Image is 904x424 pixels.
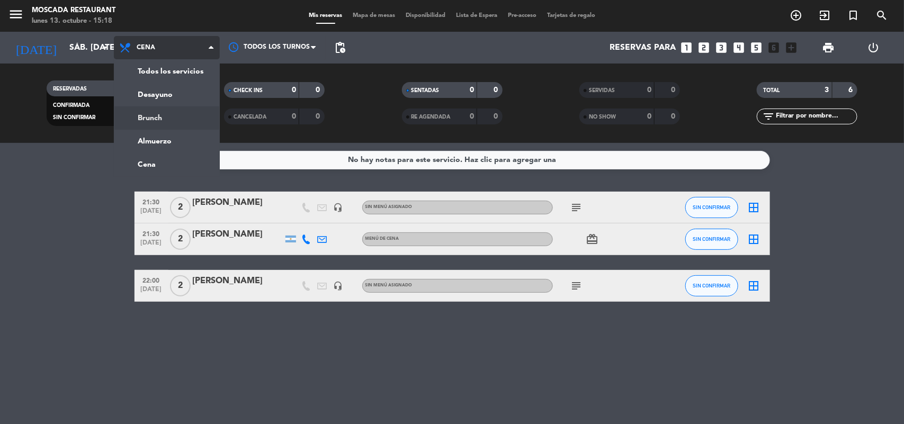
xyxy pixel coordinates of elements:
[748,279,760,292] i: border_all
[451,13,503,19] span: Lista de Espera
[170,197,191,218] span: 2
[170,229,191,250] span: 2
[693,236,730,242] span: SIN CONFIRMAR
[847,9,860,22] i: turned_in_not
[685,275,738,296] button: SIN CONFIRMAR
[586,233,599,246] i: card_giftcard
[365,283,413,287] span: Sin menú asignado
[748,201,760,214] i: border_all
[348,154,556,166] div: No hay notas para este servicio. Haz clic para agregar una
[193,228,283,241] div: [PERSON_NAME]
[411,114,451,120] span: RE AGENDADA
[680,41,694,55] i: looks_one
[114,60,219,83] a: Todos los servicios
[748,233,760,246] i: border_all
[137,44,155,51] span: Cena
[334,281,343,291] i: headset_mic
[750,41,764,55] i: looks_5
[138,227,165,239] span: 21:30
[875,9,888,22] i: search
[114,83,219,106] a: Desayuno
[610,43,676,53] span: Reservas para
[822,41,835,54] span: print
[316,113,323,120] strong: 0
[470,86,474,94] strong: 0
[114,153,219,176] a: Cena
[292,113,296,120] strong: 0
[825,86,829,94] strong: 3
[470,113,474,120] strong: 0
[365,205,413,209] span: Sin menú asignado
[8,36,64,59] i: [DATE]
[365,237,399,241] span: Menú de cena
[138,286,165,298] span: [DATE]
[8,6,24,26] button: menu
[193,274,283,288] div: [PERSON_NAME]
[138,208,165,220] span: [DATE]
[851,32,896,64] div: LOG OUT
[303,13,347,19] span: Mis reservas
[8,6,24,22] i: menu
[785,41,799,55] i: add_box
[693,204,730,210] span: SIN CONFIRMAR
[347,13,400,19] span: Mapa de mesas
[715,41,729,55] i: looks_3
[53,86,87,92] span: RESERVADAS
[400,13,451,19] span: Disponibilidad
[647,86,651,94] strong: 0
[589,114,616,120] span: NO SHOW
[767,41,781,55] i: looks_6
[494,113,500,120] strong: 0
[114,106,219,130] a: Brunch
[775,111,857,122] input: Filtrar por nombre...
[138,274,165,286] span: 22:00
[316,86,323,94] strong: 0
[818,9,831,22] i: exit_to_app
[411,88,440,93] span: SENTADAS
[234,88,263,93] span: CHECK INS
[671,86,677,94] strong: 0
[693,283,730,288] span: SIN CONFIRMAR
[647,113,651,120] strong: 0
[494,86,500,94] strong: 0
[99,41,111,54] i: arrow_drop_down
[193,196,283,210] div: [PERSON_NAME]
[334,203,343,212] i: headset_mic
[234,114,266,120] span: CANCELADA
[32,5,115,16] div: Moscada Restaurant
[542,13,601,19] span: Tarjetas de regalo
[138,239,165,251] span: [DATE]
[138,195,165,208] span: 21:30
[53,103,89,108] span: CONFIRMADA
[503,13,542,19] span: Pre-acceso
[114,130,219,153] a: Almuerzo
[671,113,677,120] strong: 0
[53,115,95,120] span: SIN CONFIRMAR
[170,275,191,296] span: 2
[867,41,880,54] i: power_settings_new
[697,41,711,55] i: looks_two
[685,229,738,250] button: SIN CONFIRMAR
[570,279,583,292] i: subject
[732,41,746,55] i: looks_4
[334,41,346,54] span: pending_actions
[762,110,775,123] i: filter_list
[32,16,115,26] div: lunes 13. octubre - 15:18
[790,9,802,22] i: add_circle_outline
[685,197,738,218] button: SIN CONFIRMAR
[570,201,583,214] i: subject
[589,88,615,93] span: SERVIDAS
[292,86,296,94] strong: 0
[763,88,780,93] span: TOTAL
[849,86,855,94] strong: 6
